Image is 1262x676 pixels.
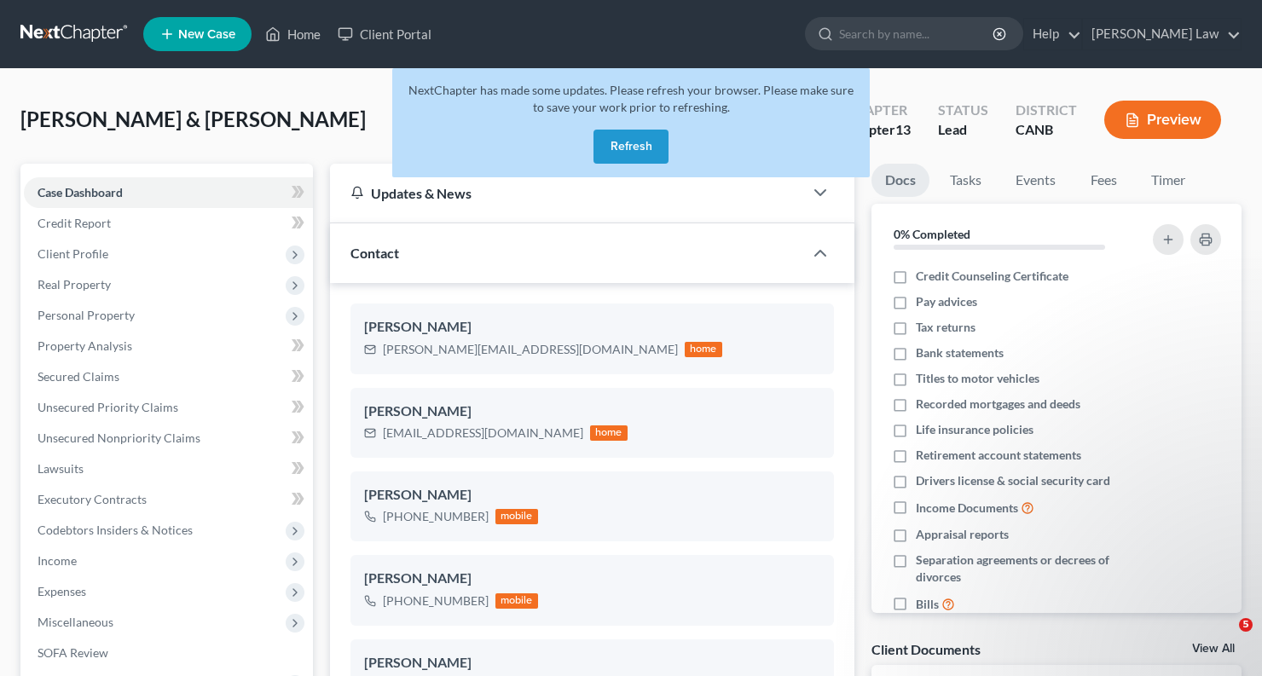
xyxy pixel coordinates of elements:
[916,472,1110,489] span: Drivers license & social security card
[38,277,111,292] span: Real Property
[1104,101,1221,139] button: Preview
[364,653,820,673] div: [PERSON_NAME]
[24,454,313,484] a: Lawsuits
[916,552,1134,586] span: Separation agreements or decrees of divorces
[1016,120,1077,140] div: CANB
[894,227,970,241] strong: 0% Completed
[916,344,1004,361] span: Bank statements
[916,370,1039,387] span: Titles to motor vehicles
[364,402,820,422] div: [PERSON_NAME]
[383,425,583,442] div: [EMAIL_ADDRESS][DOMAIN_NAME]
[916,319,975,336] span: Tax returns
[38,492,147,506] span: Executory Contracts
[871,164,929,197] a: Docs
[845,120,911,140] div: Chapter
[329,19,440,49] a: Client Portal
[38,185,123,199] span: Case Dashboard
[38,430,200,445] span: Unsecured Nonpriority Claims
[38,645,108,660] span: SOFA Review
[408,83,854,114] span: NextChapter has made some updates. Please refresh your browser. Please make sure to save your wor...
[1076,164,1131,197] a: Fees
[1016,101,1077,120] div: District
[916,396,1080,413] span: Recorded mortgages and deeds
[1024,19,1081,49] a: Help
[20,107,366,131] span: [PERSON_NAME] & [PERSON_NAME]
[38,615,113,629] span: Miscellaneous
[24,484,313,515] a: Executory Contracts
[257,19,329,49] a: Home
[916,447,1081,464] span: Retirement account statements
[495,593,538,609] div: mobile
[350,245,399,261] span: Contact
[1192,643,1235,655] a: View All
[383,592,489,610] div: [PHONE_NUMBER]
[871,640,981,658] div: Client Documents
[1138,164,1199,197] a: Timer
[936,164,995,197] a: Tasks
[24,423,313,454] a: Unsecured Nonpriority Claims
[593,130,669,164] button: Refresh
[845,101,911,120] div: Chapter
[916,421,1033,438] span: Life insurance policies
[364,317,820,338] div: [PERSON_NAME]
[916,596,939,613] span: Bills
[38,584,86,598] span: Expenses
[38,338,132,353] span: Property Analysis
[38,461,84,476] span: Lawsuits
[1204,618,1245,659] iframe: Intercom live chat
[24,331,313,361] a: Property Analysis
[24,177,313,208] a: Case Dashboard
[350,184,783,202] div: Updates & News
[1002,164,1069,197] a: Events
[24,208,313,239] a: Credit Report
[938,120,988,140] div: Lead
[1239,618,1253,632] span: 5
[38,216,111,230] span: Credit Report
[590,425,628,441] div: home
[916,293,977,310] span: Pay advices
[685,342,722,357] div: home
[38,400,178,414] span: Unsecured Priority Claims
[383,508,489,525] div: [PHONE_NUMBER]
[1083,19,1241,49] a: [PERSON_NAME] Law
[495,509,538,524] div: mobile
[178,28,235,41] span: New Case
[895,121,911,137] span: 13
[24,638,313,668] a: SOFA Review
[38,246,108,261] span: Client Profile
[38,523,193,537] span: Codebtors Insiders & Notices
[916,500,1018,517] span: Income Documents
[938,101,988,120] div: Status
[383,341,678,358] div: [PERSON_NAME][EMAIL_ADDRESS][DOMAIN_NAME]
[364,569,820,589] div: [PERSON_NAME]
[24,392,313,423] a: Unsecured Priority Claims
[38,553,77,568] span: Income
[839,18,995,49] input: Search by name...
[24,361,313,392] a: Secured Claims
[364,485,820,506] div: [PERSON_NAME]
[38,308,135,322] span: Personal Property
[38,369,119,384] span: Secured Claims
[916,268,1068,285] span: Credit Counseling Certificate
[916,526,1009,543] span: Appraisal reports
